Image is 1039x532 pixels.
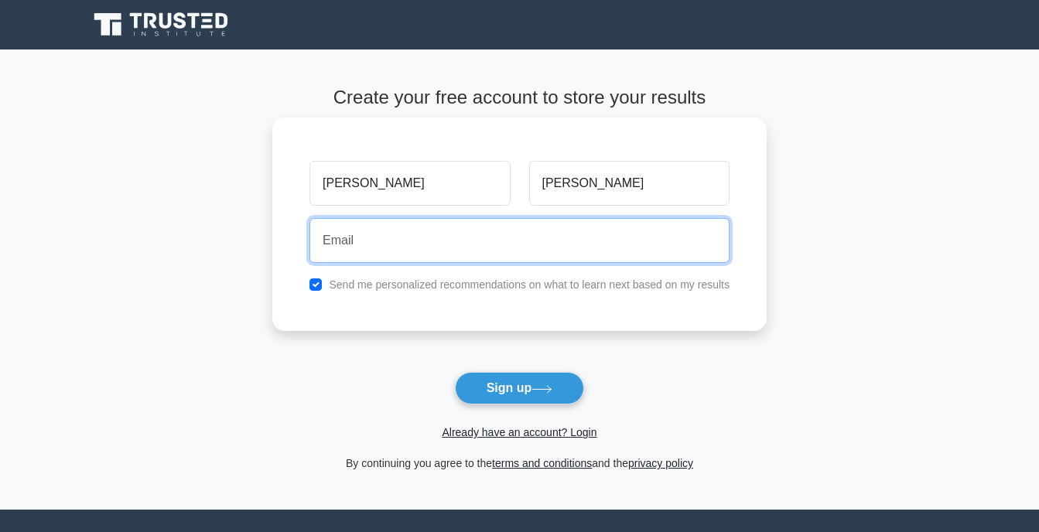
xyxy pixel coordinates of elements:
button: Sign up [455,372,585,404]
a: Already have an account? Login [442,426,596,438]
h4: Create your free account to store your results [272,87,767,109]
label: Send me personalized recommendations on what to learn next based on my results [329,278,730,291]
div: By continuing you agree to the and the [263,454,776,472]
a: privacy policy [628,457,693,469]
input: First name [309,161,510,206]
input: Email [309,218,730,263]
a: terms and conditions [492,457,592,469]
input: Last name [529,161,730,206]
